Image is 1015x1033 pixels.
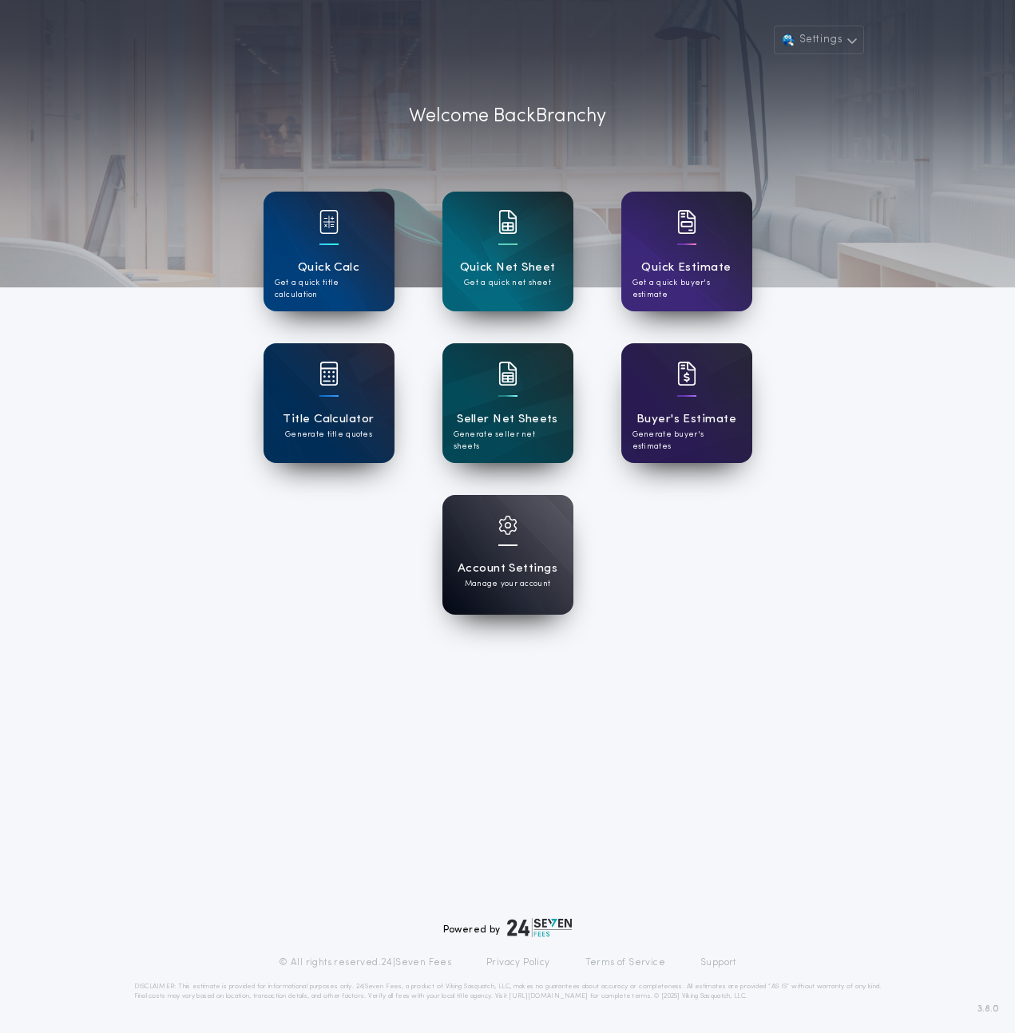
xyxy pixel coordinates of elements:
img: card icon [677,210,696,234]
a: card iconSeller Net SheetsGenerate seller net sheets [442,343,573,463]
p: Generate seller net sheets [454,429,562,453]
div: Powered by [443,918,573,937]
p: DISCLAIMER: This estimate is provided for informational purposes only. 24|Seven Fees, a product o... [134,982,882,1001]
h1: Quick Estimate [641,259,732,277]
p: Welcome Back Branchy [409,102,606,131]
img: user avatar [780,32,796,48]
p: Generate buyer's estimates [632,429,741,453]
img: card icon [677,362,696,386]
a: Support [700,956,736,969]
p: Get a quick net sheet [464,277,551,289]
img: card icon [319,210,339,234]
a: [URL][DOMAIN_NAME] [509,993,588,999]
h1: Quick Calc [298,259,360,277]
a: card iconQuick EstimateGet a quick buyer's estimate [621,192,752,311]
h1: Quick Net Sheet [460,259,556,277]
a: card iconTitle CalculatorGenerate title quotes [264,343,395,463]
img: card icon [498,210,517,234]
a: Privacy Policy [486,956,550,969]
img: logo [507,918,573,937]
p: Manage your account [465,578,550,590]
img: card icon [319,362,339,386]
a: card iconQuick CalcGet a quick title calculation [264,192,395,311]
p: Generate title quotes [285,429,372,441]
h1: Buyer's Estimate [636,410,736,429]
a: Terms of Service [585,956,665,969]
h1: Account Settings [458,560,557,578]
p: © All rights reserved. 24|Seven Fees [279,956,451,969]
a: card iconBuyer's EstimateGenerate buyer's estimates [621,343,752,463]
h1: Seller Net Sheets [457,410,558,429]
button: Settings [774,26,863,54]
a: card iconQuick Net SheetGet a quick net sheet [442,192,573,311]
a: card iconAccount SettingsManage your account [442,495,573,615]
h1: Title Calculator [283,410,374,429]
img: card icon [498,516,517,535]
img: card icon [498,362,517,386]
span: 3.8.0 [977,1002,999,1016]
p: Get a quick buyer's estimate [632,277,741,301]
p: Get a quick title calculation [275,277,383,301]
